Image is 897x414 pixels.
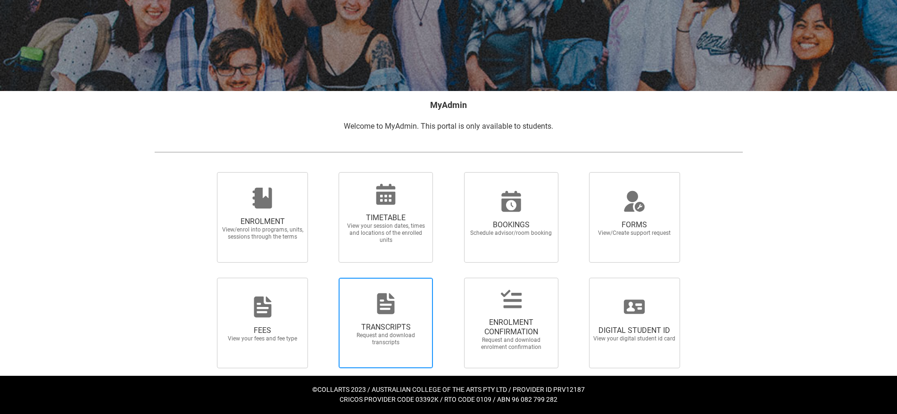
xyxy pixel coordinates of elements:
[470,318,553,337] span: ENROLMENT CONFIRMATION
[221,226,304,240] span: View/enrol into programs, units, sessions through the terms
[344,332,427,346] span: Request and download transcripts
[593,335,676,342] span: View your digital student id card
[470,337,553,351] span: Request and download enrolment confirmation
[593,220,676,230] span: FORMS
[344,223,427,244] span: View your session dates, times and locations of the enrolled units
[344,323,427,332] span: TRANSCRIPTS
[221,217,304,226] span: ENROLMENT
[221,335,304,342] span: View your fees and fee type
[470,220,553,230] span: BOOKINGS
[470,230,553,237] span: Schedule advisor/room booking
[344,213,427,223] span: TIMETABLE
[593,326,676,335] span: DIGITAL STUDENT ID
[344,122,553,131] span: Welcome to MyAdmin. This portal is only available to students.
[154,99,743,111] h2: MyAdmin
[593,230,676,237] span: View/Create support request
[221,326,304,335] span: FEES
